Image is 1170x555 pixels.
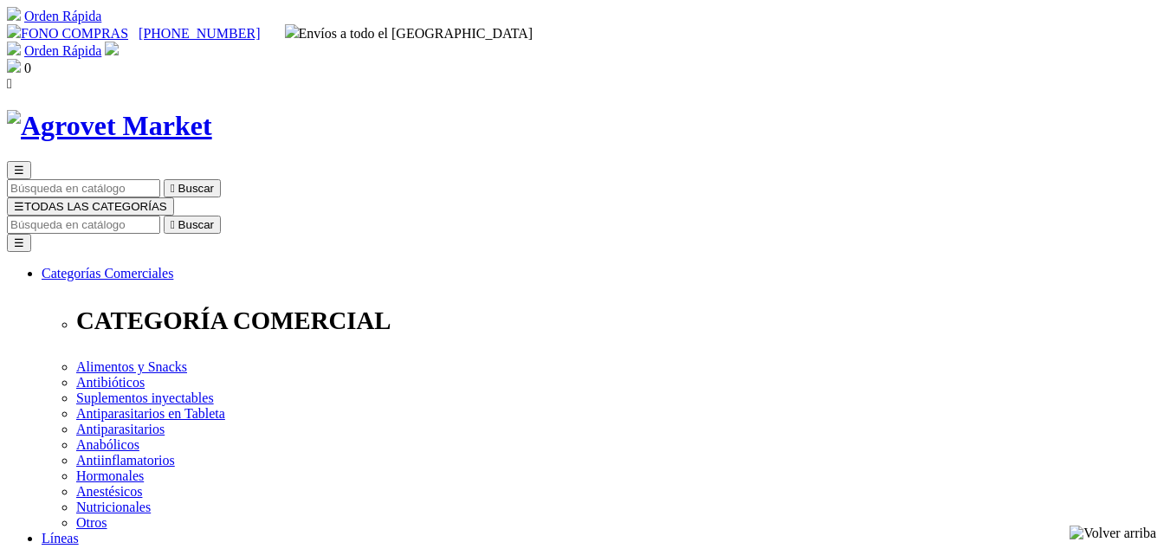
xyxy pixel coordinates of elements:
[24,9,101,23] a: Orden Rápida
[76,422,165,436] a: Antiparasitarios
[76,453,175,468] a: Antiinflamatorios
[7,26,128,41] a: FONO COMPRAS
[76,468,144,483] a: Hormonales
[76,390,214,405] a: Suplementos inyectables
[285,24,299,38] img: delivery-truck.svg
[139,26,260,41] a: [PHONE_NUMBER]
[7,7,21,21] img: shopping-cart.svg
[76,307,1163,335] p: CATEGORÍA COMERCIAL
[76,484,142,499] a: Anestésicos
[42,531,79,545] a: Líneas
[7,179,160,197] input: Buscar
[7,110,212,142] img: Agrovet Market
[105,42,119,55] img: user.svg
[7,216,160,234] input: Buscar
[7,197,174,216] button: ☰TODAS LAS CATEGORÍAS
[24,61,31,75] span: 0
[7,59,21,73] img: shopping-bag.svg
[14,200,24,213] span: ☰
[76,375,145,390] a: Antibióticos
[178,218,214,231] span: Buscar
[7,76,12,91] i: 
[76,515,107,530] a: Otros
[7,161,31,179] button: ☰
[105,43,119,58] a: Acceda a su cuenta de cliente
[76,437,139,452] a: Anabólicos
[76,500,151,514] a: Nutricionales
[164,179,221,197] button:  Buscar
[24,43,101,58] a: Orden Rápida
[76,359,187,374] a: Alimentos y Snacks
[7,42,21,55] img: shopping-cart.svg
[7,234,31,252] button: ☰
[171,182,175,195] i: 
[76,406,225,421] a: Antiparasitarios en Tableta
[164,216,221,234] button:  Buscar
[42,266,173,281] a: Categorías Comerciales
[14,164,24,177] span: ☰
[1070,526,1156,541] img: Volver arriba
[7,24,21,38] img: phone.svg
[178,182,214,195] span: Buscar
[171,218,175,231] i: 
[285,26,533,41] span: Envíos a todo el [GEOGRAPHIC_DATA]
